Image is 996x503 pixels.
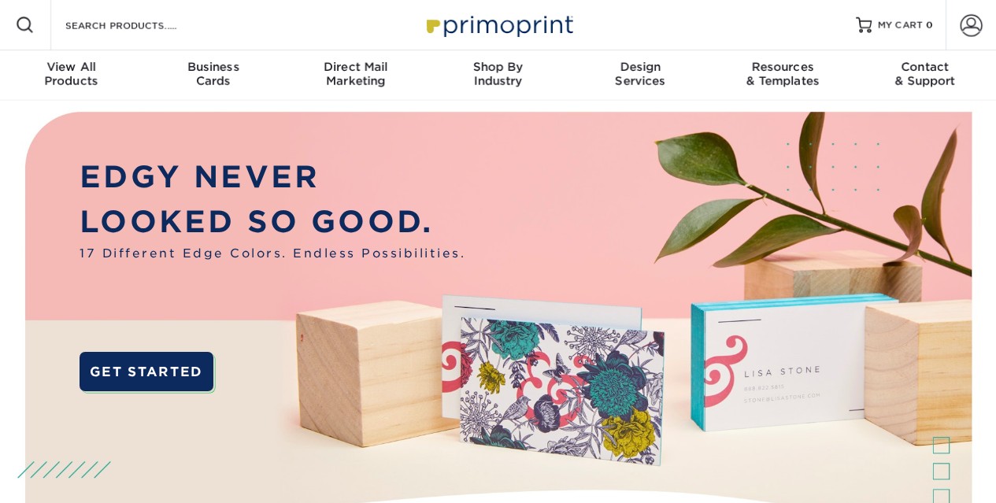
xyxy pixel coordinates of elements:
[853,50,996,101] a: Contact& Support
[420,8,577,42] img: Primoprint
[80,245,465,263] span: 17 Different Edge Colors. Endless Possibilities.
[143,60,285,74] span: Business
[712,60,854,74] span: Resources
[143,50,285,101] a: BusinessCards
[569,60,712,88] div: Services
[569,50,712,101] a: DesignServices
[80,352,213,391] a: GET STARTED
[427,60,569,74] span: Shop By
[427,60,569,88] div: Industry
[80,200,465,245] p: LOOKED SO GOOD.
[80,155,465,200] p: EDGY NEVER
[926,20,933,31] span: 0
[64,16,217,35] input: SEARCH PRODUCTS.....
[712,60,854,88] div: & Templates
[712,50,854,101] a: Resources& Templates
[284,60,427,74] span: Direct Mail
[878,19,923,32] span: MY CART
[569,60,712,74] span: Design
[427,50,569,101] a: Shop ByIndustry
[284,50,427,101] a: Direct MailMarketing
[143,60,285,88] div: Cards
[853,60,996,74] span: Contact
[284,60,427,88] div: Marketing
[853,60,996,88] div: & Support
